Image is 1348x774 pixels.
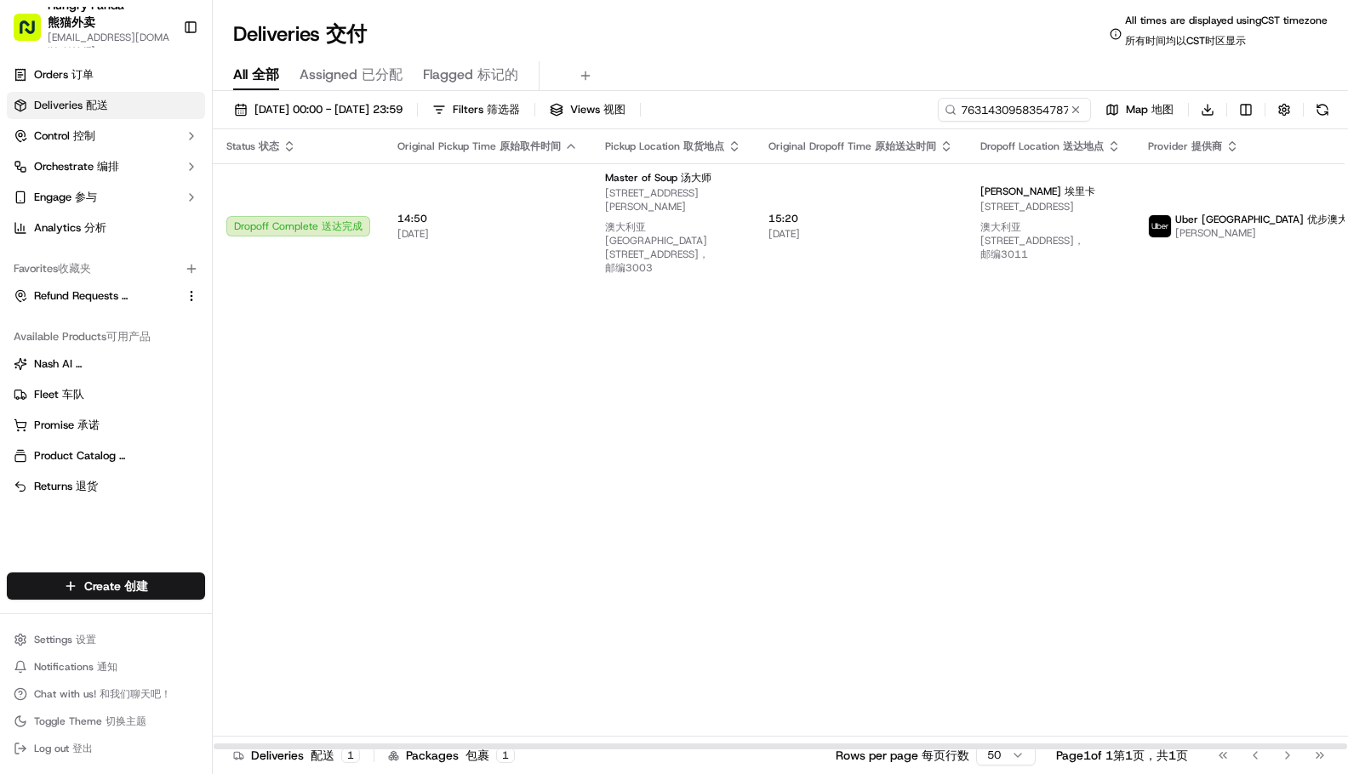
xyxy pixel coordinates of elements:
a: 📗Knowledge Base [10,373,137,404]
span: 纳什人工智能 [76,356,142,371]
span: Knowledge Base [34,380,130,397]
span: 所有时间均以CST时区显示 [1125,34,1246,48]
span: 地图 [1151,102,1174,117]
span: Provider [1148,139,1222,153]
span: Create [84,578,148,595]
button: Refund Requests 退款请求 [7,282,205,310]
a: Nash AI 纳什人工智能 [14,356,198,372]
span: [EMAIL_ADDRESS][DOMAIN_NAME] [48,31,169,58]
span: 承诺 [77,418,100,432]
span: Engage [34,190,97,205]
input: Got a question? Start typing here... [44,110,306,128]
span: Log out [34,742,93,755]
span: 每页行数 [922,748,969,763]
span: • [56,264,62,277]
div: 💻 [144,382,157,396]
button: Create 创建 [7,572,205,600]
button: Chat with us! 和我们聊天吧！ [7,682,205,706]
span: 编排 [97,159,119,174]
span: Status [226,139,279,153]
button: Refresh [1311,98,1334,122]
span: 熊猫外卖 [48,14,95,30]
button: Nash AI 纳什人工智能 [7,350,205,378]
button: Start new chat [289,168,310,188]
p: Welcome 👋 [17,68,310,95]
a: Deliveries 配送 [7,92,205,119]
button: Map 地图 [1098,98,1181,122]
span: Filters [453,102,520,117]
span: Promise [34,418,100,433]
div: 1 [496,748,515,763]
button: Filters 筛选器 [425,98,528,122]
span: Orchestrate [34,159,119,174]
button: Product Catalog 产品目录 [7,442,205,470]
span: Assigned [300,65,403,85]
span: 切换主题 [106,714,146,728]
button: Engage 参与 [7,184,205,211]
a: Refund Requests 退款请求 [14,288,178,304]
button: Toggle Theme 切换主题 [7,709,205,733]
span: 14:50 [397,212,578,225]
span: Returns [34,479,98,494]
div: Past conversations [17,221,114,235]
span: All [233,65,279,85]
span: Product Catalog [34,448,141,464]
button: Orchestrate 编排 [7,153,205,180]
h1: Deliveries [233,20,367,48]
span: Original Dropoff Time [768,139,936,153]
span: 全部 [252,65,279,83]
span: 通知 [97,660,117,674]
span: 和我们聊天吧！ [100,687,171,701]
span: 创建 [124,578,148,594]
span: 原始送达时间 [875,139,936,153]
a: Promise 承诺 [14,418,198,433]
a: Analytics 分析 [7,214,205,242]
button: Control 控制 [7,122,205,150]
button: Fleet 车队 [7,381,205,408]
img: Nash [17,17,51,51]
span: 退货 [76,479,98,493]
div: Available Products [7,323,205,350]
span: Pylon [169,422,206,435]
button: Promise 承诺 [7,412,205,439]
span: Deliveries [34,98,108,113]
span: Map [1126,102,1174,117]
button: Settings 设置 [7,628,205,652]
span: 澳大利亚[STREET_ADDRESS]，邮编3011 [980,220,1084,261]
span: [STREET_ADDRESS][PERSON_NAME] [605,186,741,282]
span: 取货地点 [683,139,724,153]
span: [DATE] [397,227,578,241]
a: 💻API Documentation [137,373,280,404]
span: • [141,310,147,323]
span: Dropoff Location [980,139,1104,153]
span: Fleet [34,387,84,402]
span: 参与 [75,190,97,204]
button: Views 视图 [542,98,633,122]
span: 埃里卡 [1065,185,1095,198]
span: 包裹 [466,748,489,763]
span: Analytics [34,220,106,236]
span: 原始取件时间 [500,139,561,153]
p: Rows per page [836,747,969,764]
span: 交付 [326,20,367,48]
span: 设置 [76,633,96,646]
span: 订单 [71,67,94,82]
div: Deliveries [233,747,360,764]
div: Favorites [7,255,205,282]
div: Start new chat [77,162,279,179]
span: [DATE] 00:00 - [DATE] 23:59 [254,102,403,117]
span: Master of Soup [605,171,711,185]
img: 1727276513143-84d647e1-66c0-4f92-a045-3c9f9f5dfd92 [36,162,66,193]
span: 收藏夹 [58,261,91,276]
span: Notifications [34,660,117,674]
span: 可用产品 [106,329,151,344]
div: Page 1 of 1 [1056,747,1188,764]
span: [STREET_ADDRESS] [980,200,1121,268]
img: Asif Zaman Khan [17,293,44,321]
button: Notifications 通知 [7,655,205,679]
button: Hungry Panda 熊猫外卖[EMAIL_ADDRESS][DOMAIN_NAME] [7,7,176,48]
span: 分析 [84,220,106,235]
span: Original Pickup Time [397,139,561,153]
span: Flagged [423,65,518,85]
span: 提供商 [1191,139,1222,153]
